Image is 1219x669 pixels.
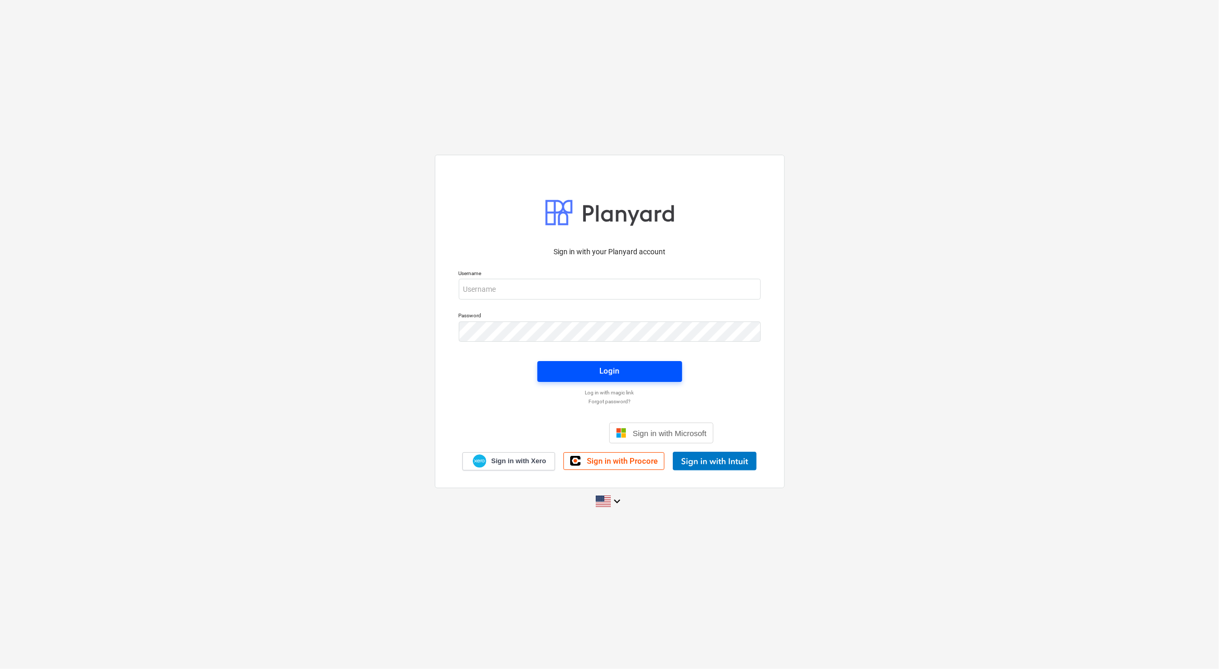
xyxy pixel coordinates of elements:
[491,456,546,466] span: Sign in with Xero
[459,270,761,279] p: Username
[563,452,664,470] a: Sign in with Procore
[633,429,707,438] span: Sign in with Microsoft
[600,364,620,378] div: Login
[462,452,555,470] a: Sign in with Xero
[611,495,623,507] i: keyboard_arrow_down
[587,456,658,466] span: Sign in with Procore
[454,389,766,396] a: Log in with magic link
[459,279,761,300] input: Username
[616,428,626,438] img: Microsoft logo
[459,246,761,257] p: Sign in with your Planyard account
[454,398,766,405] a: Forgot password?
[537,361,682,382] button: Login
[459,312,761,321] p: Password
[500,422,606,444] iframe: Sign in with Google Button
[473,454,486,468] img: Xero logo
